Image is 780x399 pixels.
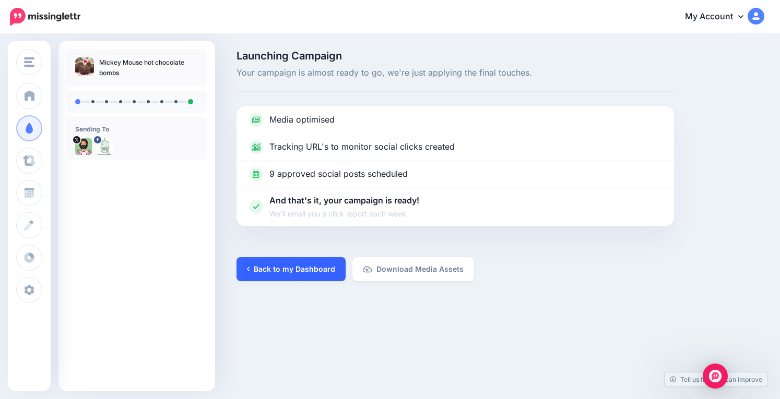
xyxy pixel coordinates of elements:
a: Download Media Assets [352,257,474,281]
img: mXwErruL-1674.jpg [75,138,92,155]
span: Your campaign is almost ready to go, we're just applying the final touches. [237,66,674,80]
p: Media optimised [269,113,335,127]
p: And that's it, your campaign is ready! [269,194,419,220]
img: a858a0297e347807d8b8a57bcc17c85b_thumb.jpg [75,57,94,76]
p: Tracking URL's to monitor social clicks created [269,140,455,154]
img: menu.png [24,57,34,67]
p: 9 approved social posts scheduled [269,167,408,181]
a: My Account [675,4,764,30]
img: Missinglettr [10,8,80,26]
span: We'll email you a click report each week [269,208,419,220]
a: Tell us how we can improve [665,372,767,386]
span: Launching Campaign [237,51,674,61]
h4: Sending To [75,125,198,133]
a: Back to my Dashboard [237,257,346,281]
div: Open Intercom Messenger [703,364,728,389]
p: Mickey Mouse hot chocolate bombs [99,57,198,78]
img: 239548622_253181613296953_2733591880358692221_n-bsa154131.jpg [96,138,113,155]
